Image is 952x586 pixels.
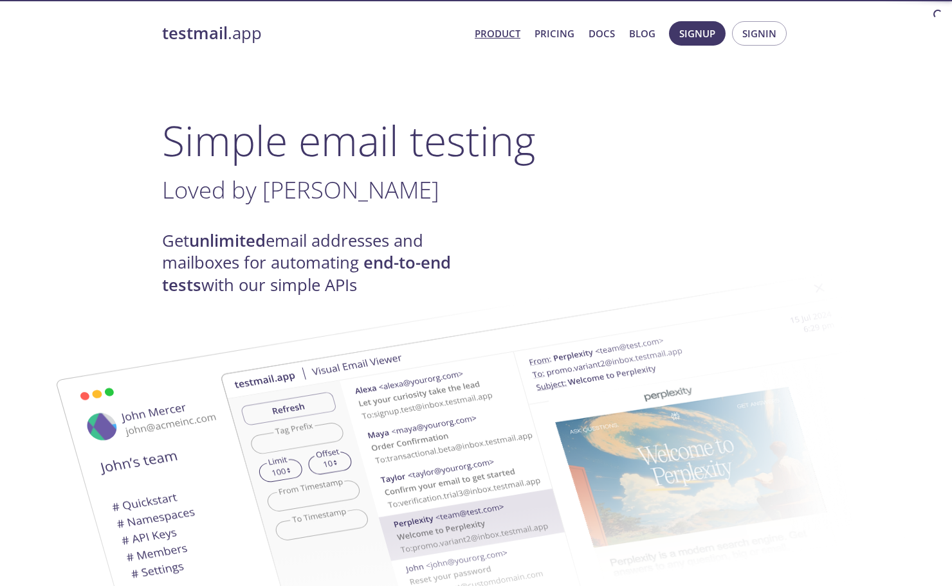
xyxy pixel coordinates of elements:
[189,229,266,252] strong: unlimited
[162,22,228,44] strong: testmail
[679,25,715,42] span: Signup
[742,25,776,42] span: Signin
[162,251,451,296] strong: end-to-end tests
[629,25,655,42] a: Blog
[475,25,520,42] a: Product
[732,21,787,46] button: Signin
[162,22,464,44] a: testmail.app
[162,173,439,206] span: Loved by [PERSON_NAME]
[162,116,790,165] h1: Simple email testing
[669,21,726,46] button: Signup
[162,230,476,296] h4: Get email addresses and mailboxes for automating with our simple APIs
[535,25,574,42] a: Pricing
[589,25,615,42] a: Docs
